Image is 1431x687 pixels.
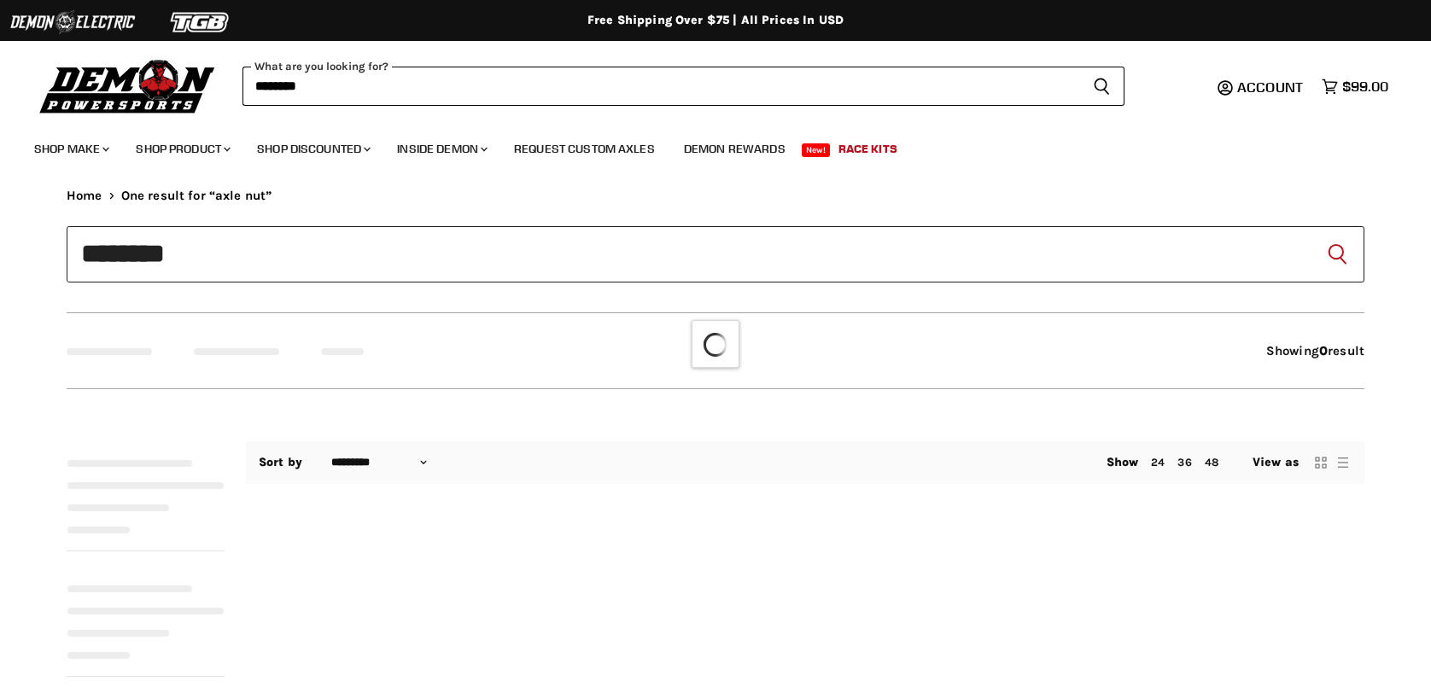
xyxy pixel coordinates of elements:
[9,6,137,38] img: Demon Electric Logo 2
[1205,456,1218,469] a: 48
[21,131,120,166] a: Shop Make
[34,55,221,116] img: Demon Powersports
[67,226,1364,282] input: Search
[1079,67,1124,106] button: Search
[1237,79,1303,96] span: Account
[259,456,302,469] label: Sort by
[67,189,102,203] a: Home
[1107,455,1139,469] span: Show
[244,131,381,166] a: Shop Discounted
[137,6,265,38] img: TGB Logo 2
[1312,454,1329,471] button: grid view
[1323,241,1351,268] button: Search
[501,131,668,166] a: Request Custom Axles
[1266,343,1364,358] span: Showing result
[671,131,798,166] a: Demon Rewards
[1342,79,1388,95] span: $99.00
[802,143,831,157] span: New!
[1313,74,1397,99] a: $99.00
[242,67,1079,106] input: Search
[1335,454,1352,471] button: list view
[67,226,1364,282] form: Product
[1229,79,1313,95] a: Account
[121,189,272,203] span: One result for “axle nut”
[21,125,1384,166] ul: Main menu
[32,13,1399,28] div: Free Shipping Over $75 | All Prices In USD
[384,131,498,166] a: Inside Demon
[1253,456,1299,469] span: View as
[1319,343,1328,358] strong: 0
[1151,456,1165,469] a: 24
[67,189,1364,203] nav: Breadcrumbs
[242,67,1124,106] form: Product
[1177,456,1191,469] a: 36
[123,131,241,166] a: Shop Product
[826,131,910,166] a: Race Kits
